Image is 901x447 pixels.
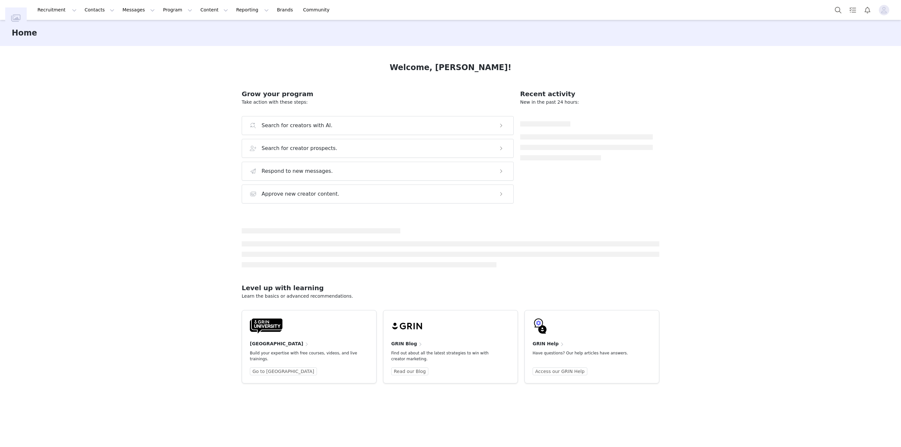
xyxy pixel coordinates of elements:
[533,367,587,375] a: Access our GRIN Help
[159,3,196,17] button: Program
[34,3,80,17] button: Recruitment
[232,3,273,17] button: Reporting
[391,367,428,375] a: Read our Blog
[520,89,653,99] h2: Recent activity
[250,367,317,375] a: Go to [GEOGRAPHIC_DATA]
[242,116,514,135] button: Search for creators with AI.
[533,318,548,334] img: GRIN-help-icon.svg
[881,5,887,15] div: avatar
[391,350,499,362] p: Find out about all the latest strategies to win with creator marketing.
[390,62,511,73] h1: Welcome, [PERSON_NAME]!
[391,318,424,334] img: grin-logo-black.svg
[262,190,339,198] h3: Approve new creator content.
[242,293,659,300] p: Learn the basics or advanced recommendations.
[250,350,358,362] p: Build your expertise with free courses, videos, and live trainings.
[242,139,514,158] button: Search for creator prospects.
[860,3,875,17] button: Notifications
[391,340,417,347] h4: GRIN Blog
[242,99,514,106] p: Take action with these steps:
[119,3,159,17] button: Messages
[273,3,299,17] a: Brands
[12,27,37,39] h3: Home
[250,340,303,347] h4: [GEOGRAPHIC_DATA]
[262,122,333,129] h3: Search for creators with AI.
[533,350,641,356] p: Have questions? Our help articles have answers.
[250,318,282,334] img: GRIN-University-Logo-Black.svg
[846,3,860,17] a: Tasks
[533,340,559,347] h4: GRIN Help
[831,3,845,17] button: Search
[875,5,896,15] button: Profile
[262,167,333,175] h3: Respond to new messages.
[262,144,337,152] h3: Search for creator prospects.
[242,162,514,181] button: Respond to new messages.
[81,3,118,17] button: Contacts
[242,283,659,293] h2: Level up with learning
[520,99,653,106] p: New in the past 24 hours:
[299,3,336,17] a: Community
[242,89,514,99] h2: Grow your program
[242,185,514,203] button: Approve new creator content.
[196,3,232,17] button: Content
